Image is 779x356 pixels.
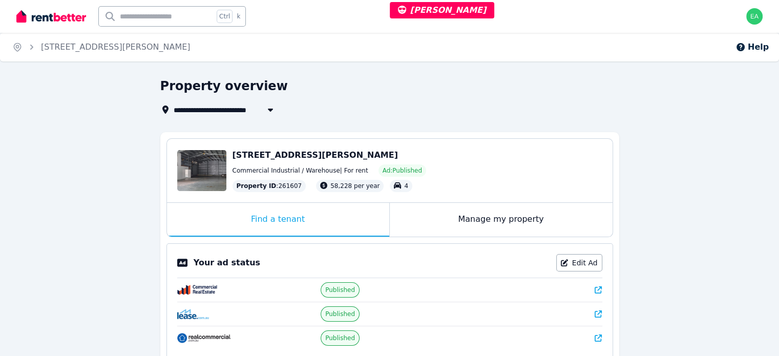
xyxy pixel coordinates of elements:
[237,12,240,20] span: k
[167,203,389,237] div: Find a tenant
[390,203,613,237] div: Manage my property
[404,182,408,190] span: 4
[325,310,355,318] span: Published
[177,309,209,319] img: Lease.com.au
[233,166,368,175] span: Commercial Industrial / Warehouse | For rent
[217,10,233,23] span: Ctrl
[735,41,769,53] button: Help
[330,182,380,190] span: 58,228 per year
[383,166,422,175] span: Ad: Published
[237,182,277,190] span: Property ID
[194,257,260,269] p: Your ad status
[177,285,218,295] img: CommercialRealEstate.com.au
[41,42,191,52] a: [STREET_ADDRESS][PERSON_NAME]
[325,334,355,342] span: Published
[177,333,230,343] img: RealCommercial.com.au
[233,180,306,192] div: : 261607
[398,5,487,15] span: [PERSON_NAME]
[746,8,763,25] img: earl@rentbetter.com.au
[325,286,355,294] span: Published
[233,150,398,160] span: [STREET_ADDRESS][PERSON_NAME]
[16,9,86,24] img: RentBetter
[556,254,602,271] a: Edit Ad
[160,78,288,94] h1: Property overview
